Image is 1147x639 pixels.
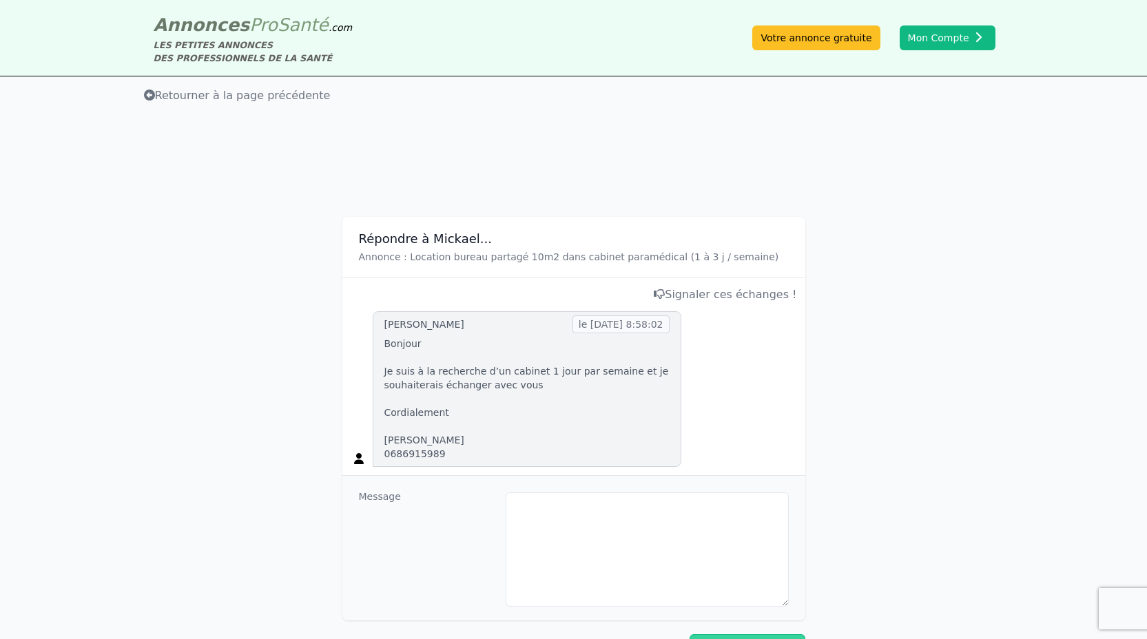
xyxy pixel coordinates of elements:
[359,250,789,264] p: Annonce : Location bureau partagé 10m2 dans cabinet paramédical (1 à 3 j / semaine)
[351,286,797,303] div: Signaler ces échanges !
[752,25,880,50] a: Votre annonce gratuite
[384,337,670,461] p: Bonjour Je suis à la recherche d’un cabinet 1 jour par semaine et je souhaiterais échanger avec v...
[154,14,353,35] a: AnnoncesProSanté.com
[900,25,995,50] button: Mon Compte
[278,14,329,35] span: Santé
[144,89,331,102] span: Retourner à la page précédente
[144,90,155,101] i: Retourner à la liste
[359,490,495,607] dt: Message
[329,22,352,33] span: .com
[359,231,789,247] h3: Répondre à Mickael...
[154,14,250,35] span: Annonces
[384,317,464,331] div: [PERSON_NAME]
[572,315,670,333] span: le [DATE] 8:58:02
[249,14,278,35] span: Pro
[154,39,353,65] div: LES PETITES ANNONCES DES PROFESSIONNELS DE LA SANTÉ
